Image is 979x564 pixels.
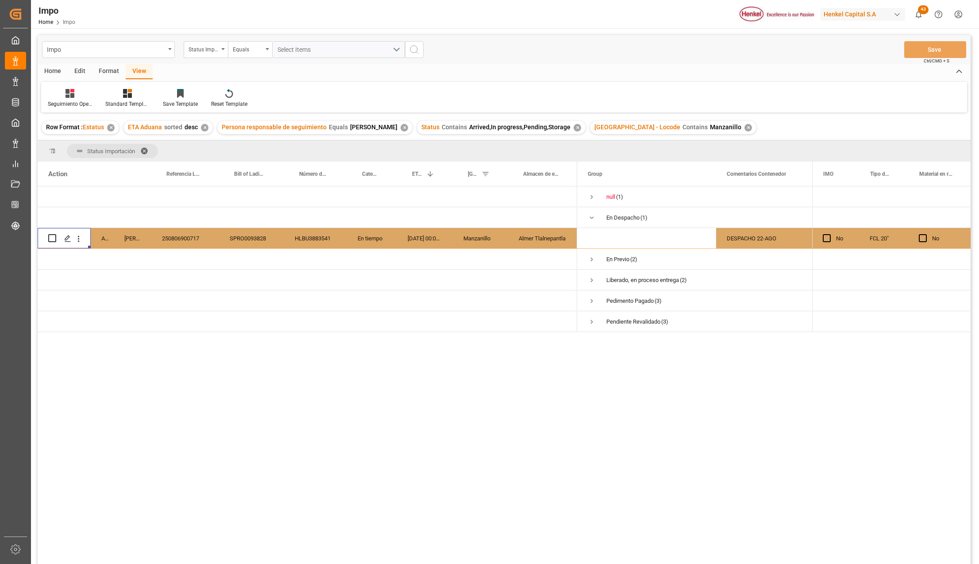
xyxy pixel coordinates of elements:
[606,270,679,290] div: Liberado, en proceso entrega
[189,43,219,54] div: Status Importación
[820,6,909,23] button: Henkel Capital S.A
[523,171,559,177] span: Almacen de entrega
[820,8,905,21] div: Henkel Capital S.A
[38,290,577,311] div: Press SPACE to select this row.
[211,100,247,108] div: Reset Template
[228,41,272,58] button: open menu
[284,228,347,248] div: HLBU3883541
[92,64,126,79] div: Format
[606,249,629,270] div: En Previo
[812,228,971,249] div: Press SPACE to select this row.
[655,291,662,311] span: (3)
[661,312,668,332] span: (3)
[812,290,971,311] div: Press SPACE to select this row.
[222,124,327,131] span: Persona responsable de seguimiento
[164,124,182,131] span: sorted
[442,124,467,131] span: Contains
[114,228,151,248] div: [PERSON_NAME]
[47,43,165,54] div: Impo
[716,228,815,248] div: DESPACHO 22-AGO
[46,124,83,131] span: Row Format :
[606,208,640,228] div: En Despacho
[38,249,577,270] div: Press SPACE to select this row.
[468,171,478,177] span: [GEOGRAPHIC_DATA] - Locode
[329,124,348,131] span: Equals
[710,124,741,131] span: Manzanillo
[126,64,153,79] div: View
[640,208,648,228] span: (1)
[272,41,405,58] button: open menu
[219,228,284,248] div: SPRO0093828
[682,124,708,131] span: Contains
[909,4,929,24] button: show 43 new notifications
[606,291,654,311] div: Pedimento Pagado
[508,228,577,248] div: Almer Tlalnepantla
[299,171,328,177] span: Número de Contenedor
[201,124,208,131] div: ✕
[397,228,453,248] div: [DATE] 00:00:00
[278,46,315,53] span: Select Items
[234,171,266,177] span: Bill of Lading Number
[184,41,228,58] button: open menu
[163,100,198,108] div: Save Template
[929,4,948,24] button: Help Center
[918,5,929,14] span: 43
[39,4,75,17] div: Impo
[83,124,104,131] span: Estatus
[744,124,752,131] div: ✕
[727,171,786,177] span: Comentarios Contenedor
[38,64,68,79] div: Home
[904,41,966,58] button: Save
[606,193,615,200] span: null
[469,124,570,131] span: Arrived,In progress,Pending,Storage
[38,228,577,249] div: Press SPACE to select this row.
[38,270,577,290] div: Press SPACE to select this row.
[812,207,971,228] div: Press SPACE to select this row.
[924,58,949,64] span: Ctrl/CMD + S
[823,171,833,177] span: IMO
[405,41,424,58] button: search button
[453,228,508,248] div: Manzanillo
[412,171,423,177] span: ETA Aduana
[606,312,660,332] div: Pendiente Revalidado
[185,124,198,131] span: desc
[87,148,135,155] span: Status Importación
[812,249,971,270] div: Press SPACE to select this row.
[740,7,814,22] img: Henkel%20logo.jpg_1689854090.jpg
[107,124,115,131] div: ✕
[421,124,439,131] span: Status
[588,171,602,177] span: Group
[401,124,408,131] div: ✕
[574,124,581,131] div: ✕
[39,19,53,25] a: Home
[919,171,952,177] span: Material en resguardo Y/N
[870,171,890,177] span: Tipo de Carga (LCL/FCL)
[836,228,848,249] div: No
[594,124,680,131] span: [GEOGRAPHIC_DATA] - Locode
[38,186,577,207] div: Press SPACE to select this row.
[42,41,175,58] button: open menu
[233,43,263,54] div: Equals
[812,186,971,207] div: Press SPACE to select this row.
[680,270,687,290] span: (2)
[48,170,67,178] div: Action
[38,207,577,228] div: Press SPACE to select this row.
[616,187,623,207] span: (1)
[68,64,92,79] div: Edit
[362,171,378,177] span: Categoría
[932,228,960,249] div: No
[812,311,971,332] div: Press SPACE to select this row.
[48,100,92,108] div: Seguimiento Operativo
[350,124,397,131] span: [PERSON_NAME]
[859,228,908,248] div: FCL 20"
[151,228,219,248] div: 250806900717
[38,311,577,332] div: Press SPACE to select this row.
[347,228,397,248] div: En tiempo
[166,171,200,177] span: Referencia Leschaco
[128,124,162,131] span: ETA Aduana
[105,100,150,108] div: Standard Templates
[91,228,114,248] div: Arrived
[812,270,971,290] div: Press SPACE to select this row.
[630,249,637,270] span: (2)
